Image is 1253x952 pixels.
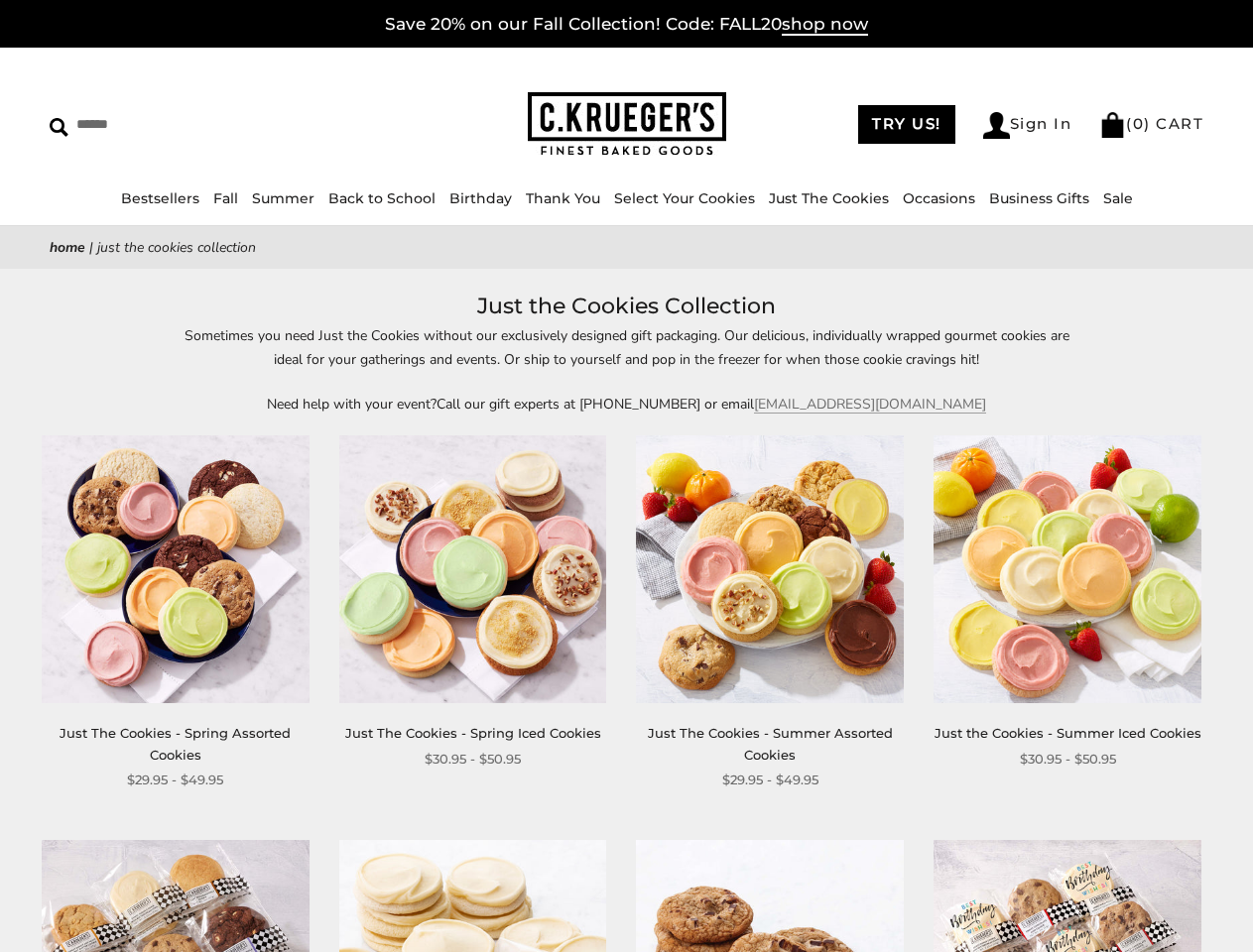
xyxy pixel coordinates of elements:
[97,238,256,257] span: Just the Cookies Collection
[50,236,1203,259] nav: breadcrumbs
[526,189,600,207] a: Thank You
[89,238,93,257] span: |
[1133,114,1145,133] span: 0
[989,189,1089,207] a: Business Gifts
[903,189,975,207] a: Occasions
[79,289,1174,324] h1: Just the Cookies Collection
[934,435,1201,703] img: Just the Cookies - Summer Iced Cookies
[983,112,1072,139] a: Sign In
[983,112,1010,139] img: Account
[614,189,755,207] a: Select Your Cookies
[754,395,986,414] a: [EMAIL_ADDRESS][DOMAIN_NAME]
[636,435,904,703] img: Just The Cookies - Summer Assorted Cookies
[339,435,607,703] img: Just The Cookies - Spring Iced Cookies
[345,725,601,741] a: Just The Cookies - Spring Iced Cookies
[50,118,68,137] img: Search
[1099,114,1203,133] a: (0) CART
[60,725,291,762] a: Just The Cookies - Spring Assorted Cookies
[935,725,1201,741] a: Just the Cookies - Summer Iced Cookies
[858,105,955,144] a: TRY US!
[1103,189,1133,207] a: Sale
[722,770,818,790] span: $29.95 - $49.95
[50,109,313,140] input: Search
[42,435,310,703] img: Just The Cookies - Spring Assorted Cookies
[769,189,889,207] a: Just The Cookies
[171,324,1083,370] p: Sometimes you need Just the Cookies without our exclusively designed gift packaging. Our deliciou...
[385,14,868,36] a: Save 20% on our Fall Collection! Code: FALL20shop now
[328,189,436,207] a: Back to School
[528,92,726,157] img: C.KRUEGER'S
[1020,749,1116,770] span: $30.95 - $50.95
[648,725,893,762] a: Just The Cookies - Summer Assorted Cookies
[1099,112,1126,138] img: Bag
[782,14,868,36] span: shop now
[121,189,199,207] a: Bestsellers
[127,770,223,790] span: $29.95 - $49.95
[171,393,1083,416] p: Need help with your event?
[213,189,238,207] a: Fall
[50,238,85,257] a: Home
[252,189,314,207] a: Summer
[437,395,754,414] span: Call our gift experts at [PHONE_NUMBER] or email
[425,749,521,770] span: $30.95 - $50.95
[449,189,512,207] a: Birthday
